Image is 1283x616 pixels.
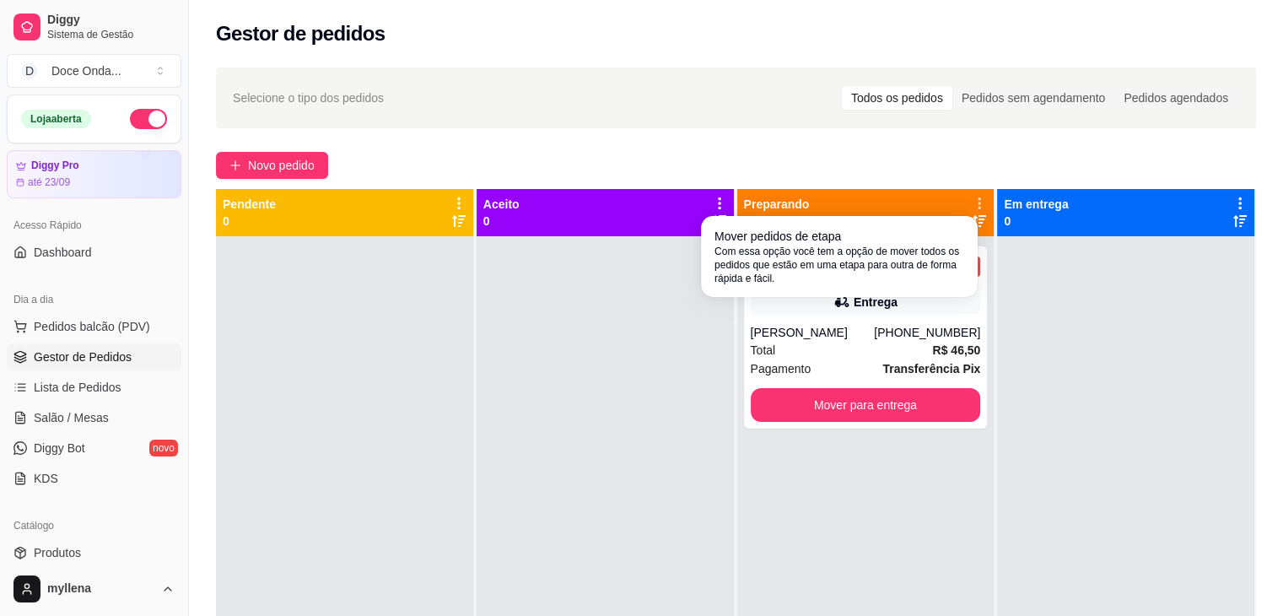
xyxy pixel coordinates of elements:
p: 0 [483,213,520,230]
span: plus [229,159,241,171]
article: até 23/09 [28,176,70,189]
span: Diggy Bot [34,440,85,457]
div: Dia a dia [7,286,181,313]
div: Pedidos sem agendamento [952,86,1114,110]
p: 1 [744,213,810,230]
span: D [21,62,38,79]
div: Entrega [854,294,898,311]
p: Pendente [223,196,276,213]
button: Alterar Status [130,109,167,129]
button: Mover para entrega [751,388,981,422]
span: Salão / Mesas [34,409,109,426]
span: Novo pedido [248,156,315,175]
span: Pagamento [751,359,811,378]
div: Catálogo [7,512,181,539]
span: myllena [47,581,154,597]
p: Em entrega [1004,196,1068,213]
div: [PHONE_NUMBER] [874,324,980,341]
button: Select a team [7,54,181,88]
span: Selecione o tipo dos pedidos [233,89,384,107]
span: Produtos [34,544,81,561]
span: Mover pedidos de etapa [714,228,841,245]
p: Aceito [483,196,520,213]
article: Diggy Pro [31,159,79,172]
div: [PERSON_NAME] [751,324,875,341]
h2: Gestor de pedidos [216,20,385,47]
strong: R$ 46,50 [932,343,980,357]
span: Lista de Pedidos [34,379,121,396]
span: Sistema de Gestão [47,28,175,41]
div: Acesso Rápido [7,212,181,239]
span: Diggy [47,13,175,28]
p: 0 [1004,213,1068,230]
span: Total [751,341,776,359]
span: Pedidos balcão (PDV) [34,318,150,335]
span: Gestor de Pedidos [34,349,132,365]
span: Dashboard [34,244,92,261]
div: Loja aberta [21,110,91,128]
div: Pedidos agendados [1114,86,1237,110]
p: Preparando [744,196,810,213]
span: Com essa opção você tem a opção de mover todos os pedidos que estão em uma etapa para outra de fo... [714,245,964,285]
div: Todos os pedidos [842,86,952,110]
p: 0 [223,213,276,230]
span: KDS [34,470,58,487]
strong: Transferência Pix [882,362,980,376]
div: Doce Onda ... [51,62,121,79]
